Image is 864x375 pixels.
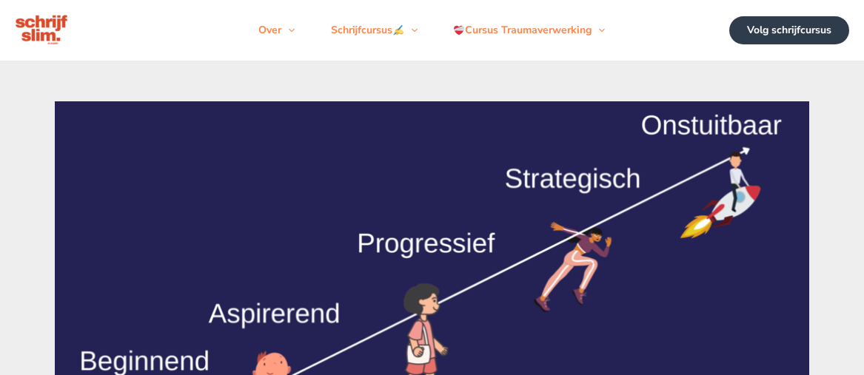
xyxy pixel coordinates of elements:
[15,13,70,47] img: schrijfcursus schrijfslim academy
[435,8,623,53] a: Cursus TraumaverwerkingMenu schakelen
[393,25,403,36] img: ✍️
[313,8,435,53] a: SchrijfcursusMenu schakelen
[241,8,623,53] nav: Navigatie op de site: Menu
[404,8,418,53] span: Menu schakelen
[454,25,464,36] img: ❤️‍🩹
[241,8,312,53] a: OverMenu schakelen
[729,16,849,44] a: Volg schrijfcursus
[281,8,295,53] span: Menu schakelen
[592,8,605,53] span: Menu schakelen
